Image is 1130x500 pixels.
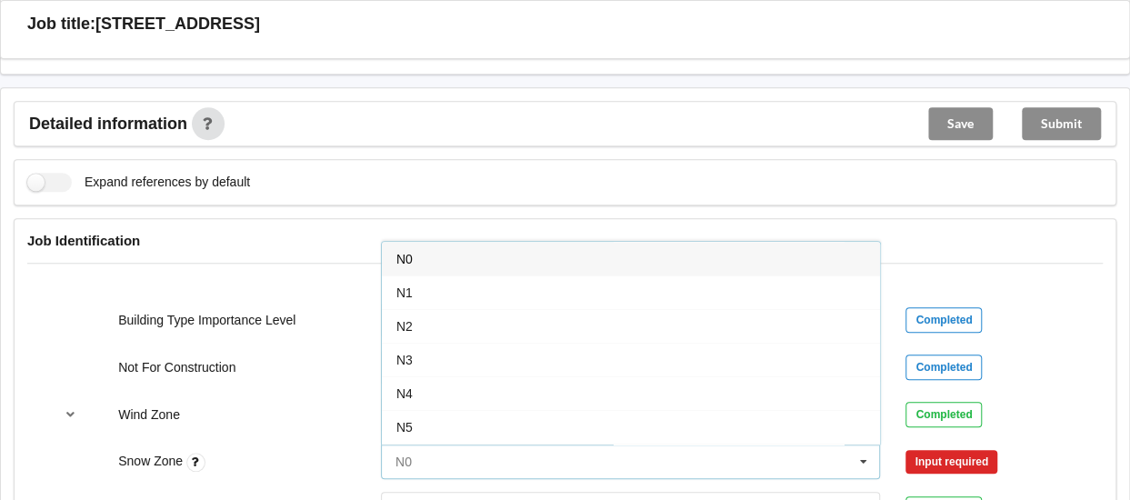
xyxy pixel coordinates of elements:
span: N2 [396,319,413,334]
label: Wind Zone [118,407,180,422]
h4: Job Identification [27,232,1103,249]
span: N4 [396,386,413,401]
div: Input required [905,450,997,474]
div: Completed [905,402,982,427]
span: N1 [396,285,413,300]
label: Building Type Importance Level [118,313,295,327]
h3: [STREET_ADDRESS] [95,14,260,35]
span: N5 [396,420,413,435]
label: Not For Construction [118,360,235,375]
span: N0 [396,252,413,266]
span: N3 [396,353,413,367]
label: Snow Zone [118,454,186,468]
h3: Job title: [27,14,95,35]
div: Completed [905,307,982,333]
span: Detailed information [29,115,187,132]
button: reference-toggle [53,398,88,431]
label: Expand references by default [27,173,250,192]
div: Completed [905,355,982,380]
